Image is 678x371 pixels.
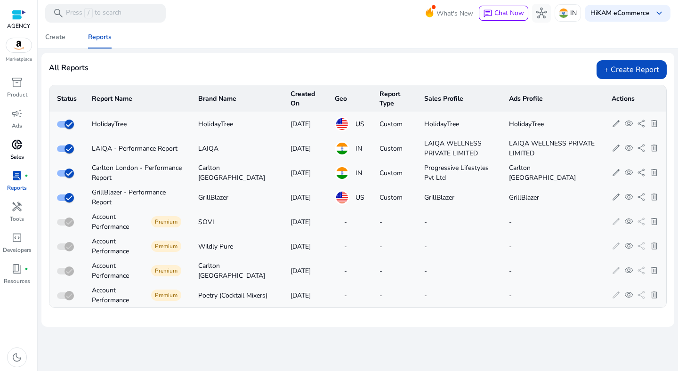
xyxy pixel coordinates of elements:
p: Reports [7,184,27,192]
p: Geo [335,94,364,104]
p: Created On [291,89,320,108]
span: delete [650,242,659,250]
span: delete [650,193,659,202]
td: Progressive Lifestyles Pvt Ltd [417,161,502,185]
div: Carlton London - Performance Report [92,163,183,183]
span: Premium [155,218,178,226]
td: - [501,258,604,283]
span: / [84,8,93,18]
p: Tools [10,215,24,223]
span: Chat Now [494,8,524,17]
span: code_blocks [11,232,23,243]
td: [DATE] [283,234,327,258]
td: [DATE] [283,112,327,136]
div: - [344,266,347,276]
p: Ads [12,121,22,130]
div: - [344,217,347,227]
div: Reports [88,34,112,40]
span: delete [650,119,659,128]
p: Ads Profile [509,94,597,104]
img: amazon.svg [6,38,32,52]
td: GrillBlazer [191,185,283,210]
div: IN [335,166,364,180]
span: edit [612,168,621,177]
div: US [335,190,364,205]
b: KAM eCommerce [597,8,650,17]
img: in.svg [559,8,568,18]
p: Press to search [66,8,121,18]
td: - [372,258,416,283]
p: Sales Profile [424,94,494,104]
td: HolidayTree [191,112,283,136]
td: Carlton [GEOGRAPHIC_DATA] [191,161,283,185]
div: Account Performance [92,236,183,256]
span: Premium [155,267,178,274]
span: visibility [624,119,633,128]
td: - [501,283,604,307]
p: Report Name [92,94,183,104]
span: share [637,119,646,128]
button: chatChat Now [479,6,528,21]
div: Create [45,34,65,40]
td: - [417,283,502,307]
td: [DATE] [283,161,327,185]
td: HolidayTree [417,112,502,136]
span: delete [650,144,659,153]
td: [DATE] [283,185,327,210]
div: + Create Report [597,60,667,79]
span: edit [612,193,621,202]
span: edit [612,144,621,153]
span: chat [483,9,492,18]
span: search [53,8,64,19]
td: Carlton [GEOGRAPHIC_DATA] [501,161,604,185]
span: book_4 [11,263,23,274]
p: Hi [590,10,650,16]
div: - [344,242,347,251]
p: IN [570,5,577,21]
td: - [372,234,416,258]
td: Wildly Pure [191,234,283,258]
div: US [335,117,364,131]
h4: All Reports [49,64,89,73]
div: Account Performance [92,212,183,232]
td: - [417,234,502,258]
span: edit [612,119,621,128]
span: fiber_manual_record [24,267,28,271]
td: [DATE] [283,258,327,283]
span: visibility [624,266,633,275]
td: SOVI [191,210,283,234]
td: Carlton [GEOGRAPHIC_DATA] [191,258,283,283]
div: GrillBlazer - Performance Report [92,187,183,207]
span: handyman [11,201,23,212]
td: Custom [372,136,416,161]
span: Premium [155,291,178,299]
td: - [372,283,416,307]
td: [DATE] [283,210,327,234]
span: delete [650,168,659,177]
div: IN [335,141,364,156]
td: - [501,234,604,258]
td: Custom [372,112,416,136]
td: LAIQA [191,136,283,161]
span: What's New [436,5,473,22]
p: Resources [4,277,30,285]
div: LAIQA - Performance Report [92,144,183,153]
p: Report Type [379,89,409,108]
span: visibility [624,217,633,226]
span: visibility [624,242,633,250]
span: delete [650,290,659,299]
td: GrillBlazer [417,185,502,210]
span: Premium [155,242,178,250]
td: LAIQA WELLNESS PRIVATE LIMITED [417,136,502,161]
p: Product [7,90,27,99]
span: keyboard_arrow_down [654,8,665,19]
p: Brand Name [198,94,275,104]
p: Sales [10,153,24,161]
td: Custom [372,161,416,185]
div: Account Performance [92,285,183,305]
td: Custom [372,185,416,210]
td: [DATE] [283,283,327,307]
span: campaign [11,108,23,119]
button: hub [532,4,551,23]
td: LAIQA WELLNESS PRIVATE LIMITED [501,136,604,161]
